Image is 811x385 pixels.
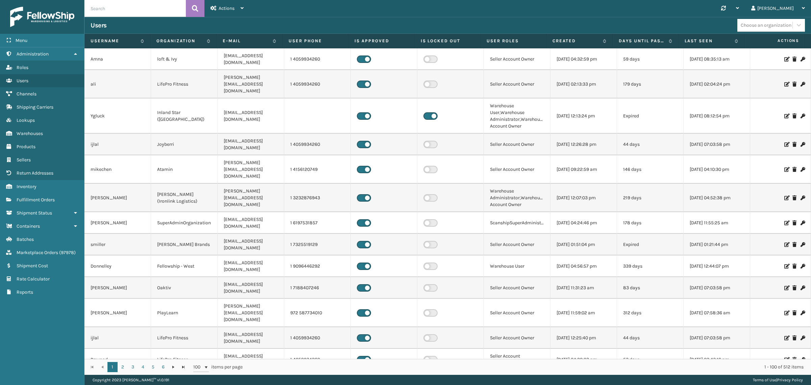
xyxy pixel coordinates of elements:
[181,364,186,370] span: Go to the last page
[684,155,750,184] td: [DATE] 04:10:30 pm
[801,264,805,269] i: Change Password
[685,38,731,44] label: Last Seen
[151,234,218,255] td: [PERSON_NAME] Brands
[284,234,351,255] td: 1 7325519129
[487,38,540,44] label: User Roles
[784,311,788,315] i: Edit
[801,336,805,340] i: Change Password
[84,299,151,327] td: [PERSON_NAME]
[17,51,49,57] span: Administration
[684,234,750,255] td: [DATE] 01:21:44 pm
[17,197,55,203] span: Fulfillment Orders
[17,144,35,150] span: Products
[801,114,805,118] i: Change Password
[284,155,351,184] td: 1 4156120749
[550,48,617,70] td: [DATE] 04:32:59 pm
[484,299,550,327] td: Seller Account Owner
[784,286,788,290] i: Edit
[801,196,805,200] i: Change Password
[284,299,351,327] td: 972 587734010
[17,184,36,189] span: Inventory
[792,196,796,200] i: Delete
[617,48,684,70] td: 59 days
[550,212,617,234] td: [DATE] 04:24:46 pm
[118,362,128,372] a: 2
[792,336,796,340] i: Delete
[792,221,796,225] i: Delete
[792,357,796,362] i: Delete
[801,167,805,172] i: Change Password
[684,212,750,234] td: [DATE] 11:55:25 am
[284,349,351,370] td: 1 4059934260
[17,223,40,229] span: Containers
[684,327,750,349] td: [DATE] 07:03:58 pm
[84,327,151,349] td: ijlal
[218,255,284,277] td: [EMAIL_ADDRESS][DOMAIN_NAME]
[156,38,203,44] label: Organization
[91,38,137,44] label: Username
[252,364,804,370] div: 1 - 100 of 512 items
[550,155,617,184] td: [DATE] 09:22:59 am
[784,167,788,172] i: Edit
[550,299,617,327] td: [DATE] 11:59:02 am
[151,184,218,212] td: [PERSON_NAME] (Ironlink Logistics)
[158,362,168,372] a: 6
[801,221,805,225] i: Change Password
[171,364,176,370] span: Go to the next page
[617,70,684,98] td: 179 days
[84,70,151,98] td: ali
[484,155,550,184] td: Seller Account Owner
[801,242,805,247] i: Change Password
[484,255,550,277] td: Warehouse User
[148,362,158,372] a: 5
[421,38,474,44] label: Is Locked Out
[284,134,351,155] td: 1 4059934260
[218,234,284,255] td: [EMAIL_ADDRESS][DOMAIN_NAME]
[550,134,617,155] td: [DATE] 12:26:28 pm
[218,98,284,134] td: [EMAIL_ADDRESS][DOMAIN_NAME]
[617,134,684,155] td: 44 days
[792,82,796,87] i: Delete
[746,35,803,46] span: Actions
[59,250,76,255] span: ( 97978 )
[218,277,284,299] td: [EMAIL_ADDRESS][DOMAIN_NAME]
[84,212,151,234] td: [PERSON_NAME]
[617,277,684,299] td: 83 days
[550,184,617,212] td: [DATE] 12:07:03 pm
[151,134,218,155] td: Joyberri
[17,65,28,70] span: Roles
[218,48,284,70] td: [EMAIL_ADDRESS][DOMAIN_NAME]
[84,349,151,370] td: Dawood
[684,184,750,212] td: [DATE] 04:52:38 pm
[84,255,151,277] td: Donnelley
[17,236,34,242] span: Batches
[284,212,351,234] td: 1 6197531857
[91,21,107,29] h3: Users
[84,48,151,70] td: Amna
[784,142,788,147] i: Edit
[484,70,550,98] td: Seller Account Owner
[151,299,218,327] td: PlayLearn
[484,48,550,70] td: Seller Account Owner
[617,349,684,370] td: 53 days
[792,311,796,315] i: Delete
[792,114,796,118] i: Delete
[484,277,550,299] td: Seller Account Owner
[218,184,284,212] td: [PERSON_NAME][EMAIL_ADDRESS][DOMAIN_NAME]
[223,38,269,44] label: E-mail
[151,255,218,277] td: Fellowship - West
[151,327,218,349] td: LifePro Fitness
[218,70,284,98] td: [PERSON_NAME][EMAIL_ADDRESS][DOMAIN_NAME]
[193,364,203,370] span: 100
[801,311,805,315] i: Change Password
[617,98,684,134] td: Expired
[484,212,550,234] td: ScanshipSuperAdministrator
[617,184,684,212] td: 219 days
[784,242,788,247] i: Edit
[84,184,151,212] td: [PERSON_NAME]
[619,38,665,44] label: Days until password expires
[550,327,617,349] td: [DATE] 12:25:40 pm
[617,212,684,234] td: 178 days
[17,91,36,97] span: Channels
[151,48,218,70] td: loft & Ivy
